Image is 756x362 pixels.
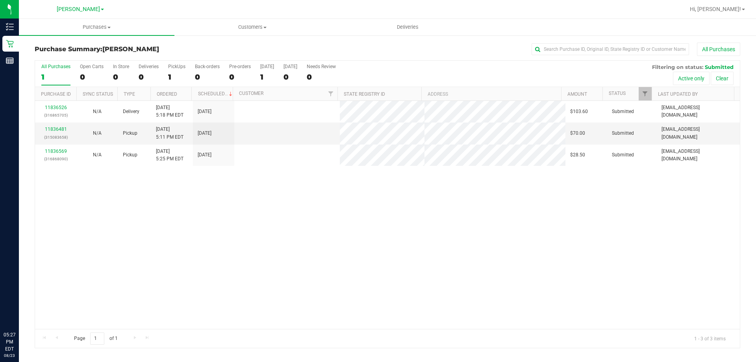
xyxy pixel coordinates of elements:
[113,72,129,82] div: 0
[658,91,698,97] a: Last Updated By
[102,45,159,53] span: [PERSON_NAME]
[567,91,587,97] a: Amount
[19,24,174,31] span: Purchases
[307,64,336,69] div: Needs Review
[260,72,274,82] div: 1
[93,130,102,136] span: Not Applicable
[198,151,211,159] span: [DATE]
[229,72,251,82] div: 0
[198,108,211,115] span: [DATE]
[307,72,336,82] div: 0
[83,91,113,97] a: Sync Status
[45,149,67,154] a: 11836569
[195,64,220,69] div: Back-orders
[123,130,137,137] span: Pickup
[139,64,159,69] div: Deliveries
[639,87,652,100] a: Filter
[697,43,740,56] button: All Purchases
[260,64,274,69] div: [DATE]
[421,87,561,101] th: Address
[93,108,102,115] button: N/A
[229,64,251,69] div: Pre-orders
[45,105,67,110] a: 11836526
[690,6,741,12] span: Hi, [PERSON_NAME]!
[41,72,70,82] div: 1
[174,19,330,35] a: Customers
[45,126,67,132] a: 11836481
[156,126,183,141] span: [DATE] 5:11 PM EDT
[139,72,159,82] div: 0
[673,72,710,85] button: Active only
[113,64,129,69] div: In Store
[324,87,337,100] a: Filter
[168,72,185,82] div: 1
[652,64,703,70] span: Filtering on status:
[40,111,72,119] p: (316865705)
[612,108,634,115] span: Submitted
[40,155,72,163] p: (316868090)
[40,134,72,141] p: (315083658)
[124,91,135,97] a: Type
[198,130,211,137] span: [DATE]
[157,91,177,97] a: Ordered
[612,130,634,137] span: Submitted
[705,64,734,70] span: Submitted
[67,332,124,345] span: Page of 1
[609,91,626,96] a: Status
[80,64,104,69] div: Open Carts
[661,148,735,163] span: [EMAIL_ADDRESS][DOMAIN_NAME]
[612,151,634,159] span: Submitted
[4,353,15,358] p: 08/23
[156,148,183,163] span: [DATE] 5:25 PM EDT
[283,64,297,69] div: [DATE]
[239,91,263,96] a: Customer
[6,23,14,31] inline-svg: Inventory
[93,109,102,114] span: Not Applicable
[168,64,185,69] div: PickUps
[156,104,183,119] span: [DATE] 5:18 PM EDT
[123,151,137,159] span: Pickup
[80,72,104,82] div: 0
[35,46,270,53] h3: Purchase Summary:
[93,152,102,158] span: Not Applicable
[661,104,735,119] span: [EMAIL_ADDRESS][DOMAIN_NAME]
[175,24,330,31] span: Customers
[41,64,70,69] div: All Purchases
[8,299,31,323] iframe: Resource center
[532,43,689,55] input: Search Purchase ID, Original ID, State Registry ID or Customer Name...
[344,91,385,97] a: State Registry ID
[93,130,102,137] button: N/A
[6,57,14,65] inline-svg: Reports
[283,72,297,82] div: 0
[688,332,732,344] span: 1 - 3 of 3 items
[570,108,588,115] span: $103.60
[195,72,220,82] div: 0
[4,331,15,353] p: 05:27 PM EDT
[330,19,485,35] a: Deliveries
[90,332,104,345] input: 1
[93,151,102,159] button: N/A
[661,126,735,141] span: [EMAIL_ADDRESS][DOMAIN_NAME]
[123,108,139,115] span: Delivery
[711,72,734,85] button: Clear
[386,24,429,31] span: Deliveries
[57,6,100,13] span: [PERSON_NAME]
[570,151,585,159] span: $28.50
[198,91,234,97] a: Scheduled
[6,40,14,48] inline-svg: Retail
[41,91,71,97] a: Purchase ID
[570,130,585,137] span: $70.00
[19,19,174,35] a: Purchases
